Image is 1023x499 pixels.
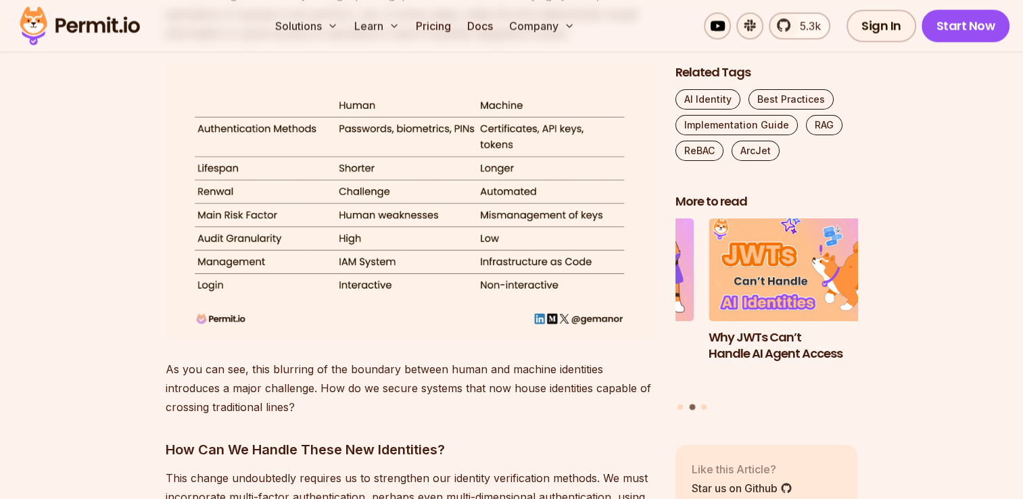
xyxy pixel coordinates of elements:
a: Implementation Guide [675,116,798,136]
li: 2 of 3 [709,219,891,397]
p: As you can see, this blurring of the boundary between human and machine identities introduces a m... [166,360,654,417]
a: RAG [806,116,842,136]
button: Learn [349,12,405,39]
span: 5.3k [792,18,821,34]
h2: Related Tags [675,65,858,82]
a: ReBAC [675,141,723,162]
a: Docs [462,12,498,39]
a: Start Now [922,9,1010,42]
a: Star us on Github [692,480,792,496]
h3: Why JWTs Can’t Handle AI Agent Access [709,329,891,363]
h3: The Ultimate Guide to MCP Auth: Identity, Consent, and Agent Security [512,329,694,379]
a: Sign In [847,9,916,42]
a: AI Identity [675,90,740,110]
img: Permit logo [14,3,146,49]
a: Pricing [410,12,456,39]
div: Posts [675,219,858,413]
button: Go to slide 1 [677,405,683,410]
a: Best Practices [748,90,834,110]
button: Company [504,12,580,39]
li: 1 of 3 [512,219,694,397]
img: Why JWTs Can’t Handle AI Agent Access [709,219,891,322]
a: ArcJet [732,141,780,162]
img: image (91).png [166,64,654,338]
a: Why JWTs Can’t Handle AI Agent AccessWhy JWTs Can’t Handle AI Agent Access [709,219,891,397]
button: Go to slide 2 [689,405,695,411]
h2: More to read [675,194,858,211]
button: Go to slide 3 [701,405,707,410]
button: Solutions [270,12,343,39]
h3: How Can We Handle These New Identities? [166,438,654,460]
p: Like this Article? [692,461,792,477]
a: 5.3k [769,12,830,39]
